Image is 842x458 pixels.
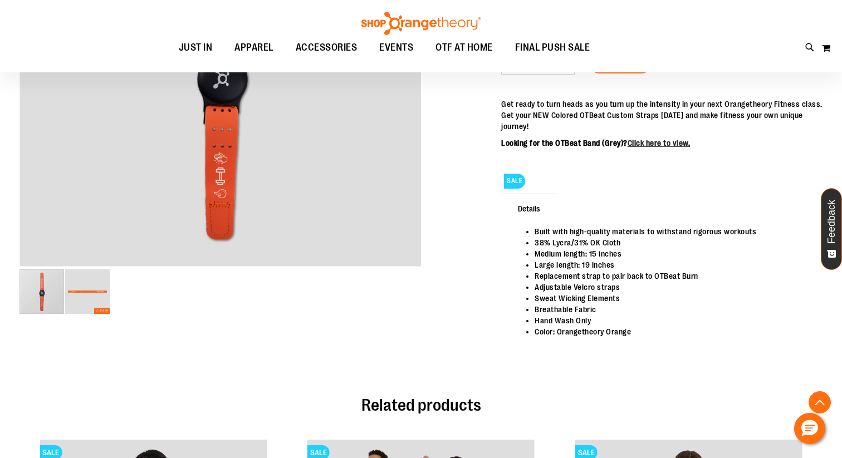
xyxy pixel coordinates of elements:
a: FINAL PUSH SALE [504,35,601,61]
img: Shop Orangetheory [360,12,482,35]
button: Back To Top [809,391,831,413]
li: Breathable Fabric [535,304,811,315]
img: OTBeat Band [65,269,110,314]
span: ACCESSORIES [296,35,358,60]
li: 38% Lycra/31% OK Cloth [535,237,811,248]
a: ACCESSORIES [285,35,369,60]
li: Hand Wash Only [535,315,811,326]
p: Get ready to turn heads as you turn up the intensity in your next Orangetheory Fitness class. Get... [501,99,823,132]
span: JUST IN [179,35,213,60]
a: OTF AT HOME [424,35,504,61]
div: image 1 of 2 [19,268,65,315]
span: Related products [361,396,481,415]
button: Feedback - Show survey [821,188,842,270]
span: Details [501,194,557,223]
b: Looking for the OTBeat Band (Grey)? [501,139,690,147]
li: Built with high-quality materials to withstand rigorous workouts [535,226,811,237]
li: Medium length: 15 inches [535,248,811,259]
a: Click here to view. [628,139,691,147]
li: Color: Orangetheory Orange [535,326,811,337]
a: APPAREL [223,35,285,61]
li: Sweat Wicking Elements [535,293,811,304]
span: Feedback [826,200,837,244]
span: APPAREL [234,35,273,60]
a: EVENTS [368,35,424,61]
span: SALE [504,174,525,189]
li: Large length: 19 inches [535,259,811,270]
div: image 2 of 2 [65,268,110,315]
a: JUST IN [168,35,224,61]
span: EVENTS [379,35,413,60]
button: Hello, have a question? Let’s chat. [794,413,825,444]
span: FINAL PUSH SALE [515,35,590,60]
li: Adjustable Velcro straps [535,282,811,293]
li: Replacement strap to pair back to OTBeat Burn [535,270,811,282]
span: OTF AT HOME [435,35,493,60]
